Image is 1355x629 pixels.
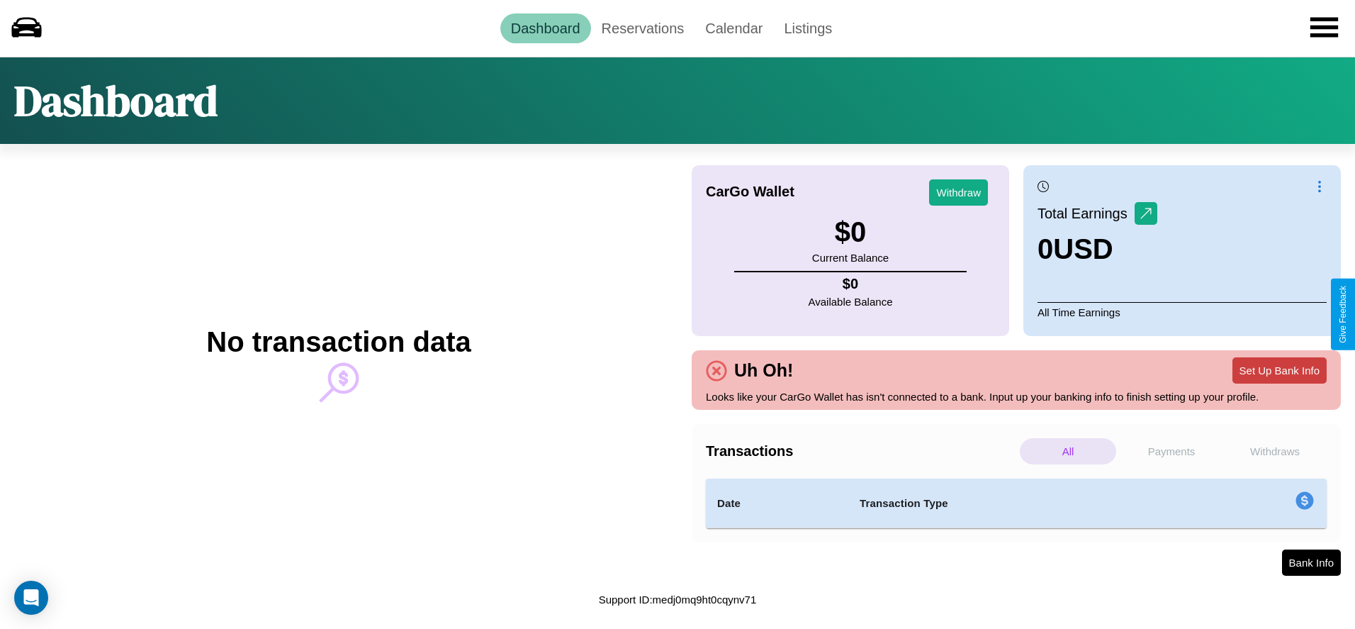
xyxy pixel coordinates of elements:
[1338,286,1348,343] div: Give Feedback
[206,326,471,358] h2: No transaction data
[1227,438,1323,464] p: Withdraws
[717,495,837,512] h4: Date
[809,292,893,311] p: Available Balance
[14,72,218,130] h1: Dashboard
[860,495,1180,512] h4: Transaction Type
[591,13,695,43] a: Reservations
[706,184,794,200] h4: CarGo Wallet
[1038,201,1135,226] p: Total Earnings
[1038,302,1327,322] p: All Time Earnings
[695,13,773,43] a: Calendar
[1232,357,1327,384] button: Set Up Bank Info
[727,360,800,381] h4: Uh Oh!
[14,581,48,615] div: Open Intercom Messenger
[706,443,1016,460] h4: Transactions
[706,479,1327,528] table: simple table
[809,276,893,292] h4: $ 0
[1038,233,1157,265] h3: 0 USD
[929,179,988,206] button: Withdraw
[706,387,1327,406] p: Looks like your CarGo Wallet has isn't connected to a bank. Input up your banking info to finish ...
[812,248,889,267] p: Current Balance
[1123,438,1220,464] p: Payments
[773,13,843,43] a: Listings
[500,13,591,43] a: Dashboard
[1020,438,1116,464] p: All
[599,590,757,609] p: Support ID: medj0mq9ht0cqynv71
[1282,550,1341,576] button: Bank Info
[812,216,889,248] h3: $ 0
